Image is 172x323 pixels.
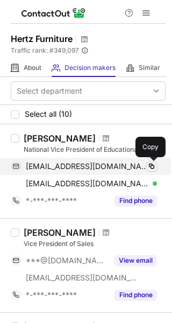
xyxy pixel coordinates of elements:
[11,32,73,45] h1: Hertz Furniture
[24,64,41,72] span: About
[26,179,149,188] span: [EMAIL_ADDRESS][DOMAIN_NAME]
[24,239,166,249] div: Vice President of Sales
[26,256,108,265] span: ***@[DOMAIN_NAME]
[24,227,96,238] div: [PERSON_NAME]
[25,110,72,118] span: Select all (10)
[21,6,86,19] img: ContactOut v5.3.10
[114,195,157,206] button: Reveal Button
[11,47,79,54] span: Traffic rank: # 349,097
[114,290,157,300] button: Reveal Button
[64,64,116,72] span: Decision makers
[24,145,166,155] div: National Vice President of Educational Environments
[17,86,82,96] div: Select department
[24,133,96,144] div: [PERSON_NAME]
[139,64,160,72] span: Similar
[26,273,138,283] span: [EMAIL_ADDRESS][DOMAIN_NAME]
[26,161,149,171] span: [EMAIL_ADDRESS][DOMAIN_NAME]
[114,255,157,266] button: Reveal Button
